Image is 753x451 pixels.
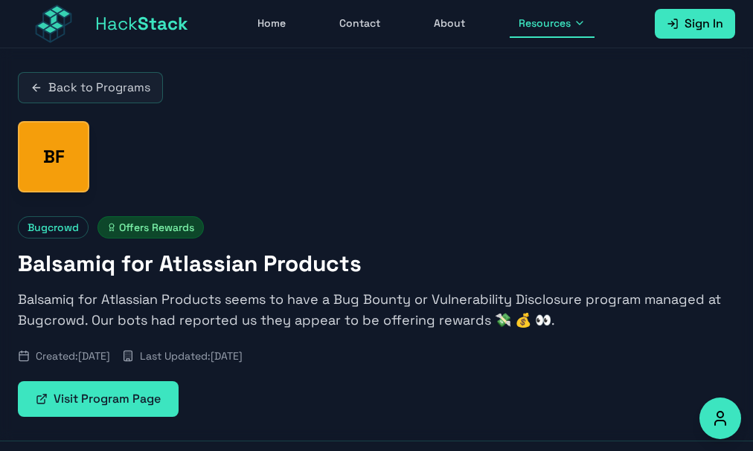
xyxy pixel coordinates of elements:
[95,12,188,36] span: Hack
[655,9,735,39] a: Sign In
[140,348,243,363] span: Last Updated: [DATE]
[519,16,571,30] span: Resources
[138,12,188,35] span: Stack
[18,250,735,277] h1: Balsamiq for Atlassian Products
[510,10,595,38] button: Resources
[699,398,741,439] button: Accessibility Options
[97,216,204,239] span: Offers Rewards
[36,348,110,363] span: Created: [DATE]
[18,216,89,239] span: Bugcrowd
[18,72,163,103] a: Back to Programs
[18,121,89,192] div: Balsamiq for Atlassian Products
[249,10,295,38] a: Home
[685,15,723,33] span: Sign In
[18,289,735,331] p: Balsamiq for Atlassian Products seems to have a Bug Bounty or Vulnerability Disclosure program ma...
[425,10,474,38] a: About
[18,381,179,417] a: Visit Program Page
[330,10,389,38] a: Contact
